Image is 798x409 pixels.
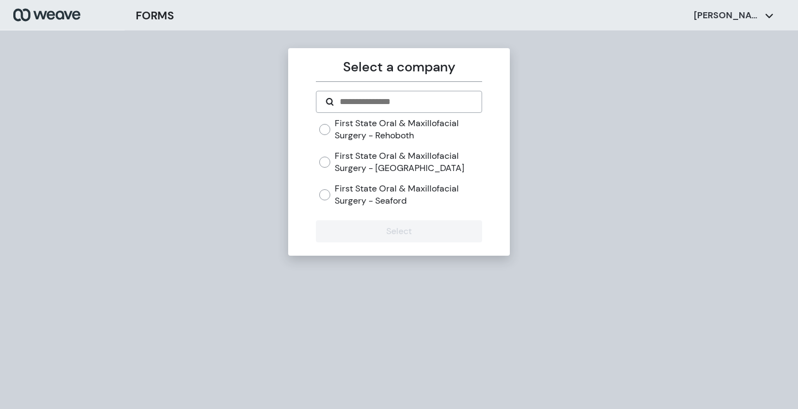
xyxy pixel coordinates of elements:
[694,9,760,22] p: [PERSON_NAME]
[316,220,482,242] button: Select
[339,95,472,108] input: Search
[335,150,482,174] label: First State Oral & Maxillofacial Surgery - [GEOGRAPHIC_DATA]
[335,183,482,206] label: First State Oral & Maxillofacial Surgery - Seaford
[335,117,482,141] label: First State Oral & Maxillofacial Surgery - Rehoboth
[136,7,174,24] h3: FORMS
[316,57,482,77] p: Select a company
